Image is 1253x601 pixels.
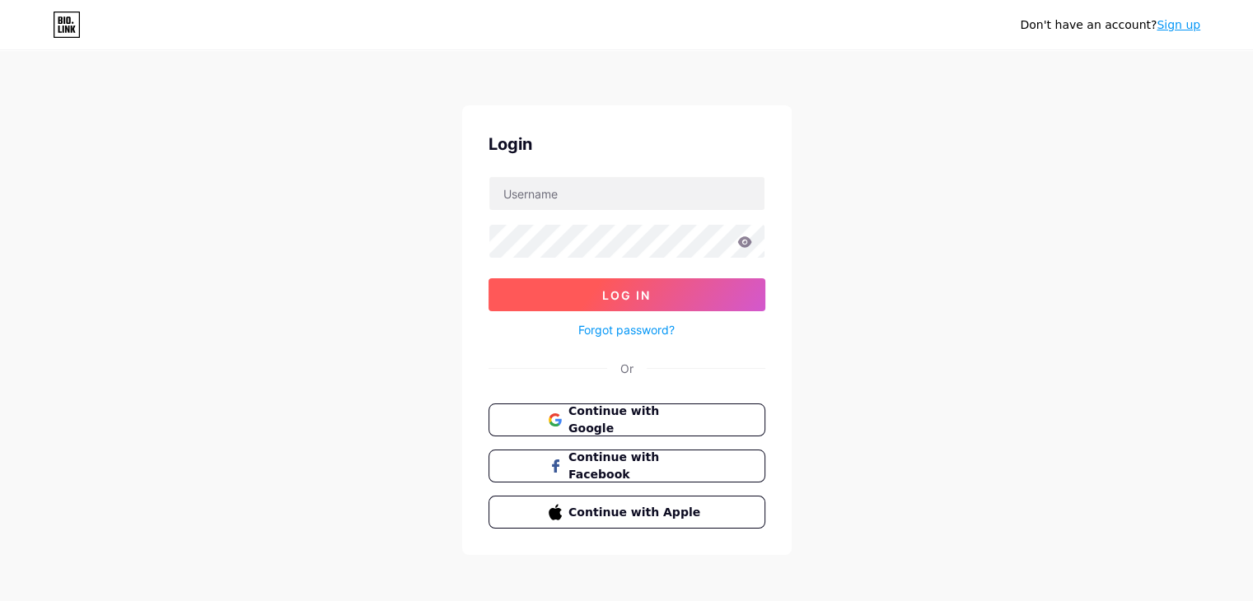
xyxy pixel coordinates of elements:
[489,177,764,210] input: Username
[1020,16,1200,34] div: Don't have an account?
[568,449,704,483] span: Continue with Facebook
[489,450,765,482] button: Continue with Facebook
[620,360,634,377] div: Or
[489,278,765,311] button: Log In
[568,403,704,437] span: Continue with Google
[602,288,651,302] span: Log In
[489,403,765,436] button: Continue with Google
[568,504,704,521] span: Continue with Apple
[1157,18,1200,31] a: Sign up
[578,321,675,338] a: Forgot password?
[489,132,765,156] div: Login
[489,496,765,529] button: Continue with Apple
